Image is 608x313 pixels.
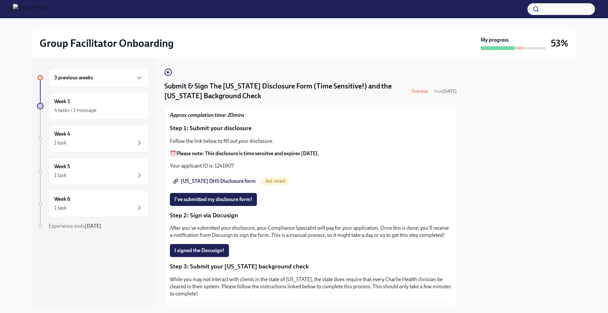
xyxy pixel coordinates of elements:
[54,196,70,203] h6: Week 6
[174,178,256,184] span: [US_STATE] DHS Disclosure form
[170,138,451,145] p: Follow the link below to fill out your disclosure.
[85,223,101,229] strong: [DATE]
[176,150,319,156] strong: Please note: This disclosure is time sensitve and expires [DATE].
[442,88,457,94] strong: [DATE]
[37,190,149,217] a: Week 61 task
[13,4,49,14] img: CharlieHealth
[261,179,289,184] span: Not visited
[40,37,174,50] h2: Group Facilitator Onboarding
[49,68,149,87] div: 3 previous weeks
[170,162,451,170] p: Your applicant ID is: 1241907
[54,163,70,170] h6: Week 5
[170,276,451,297] p: While you may not interact with clients in the state of [US_STATE], the state does require that e...
[170,262,451,271] p: Step 3: Submit your [US_STATE] background check
[37,92,149,120] a: Week 34 tasks • 1 message
[54,130,70,138] h6: Week 4
[170,211,451,220] p: Step 2: Sign via Docusign
[49,223,101,229] span: Experience ends
[174,196,252,203] span: I've submitted my disclosure form!
[54,98,70,105] h6: Week 3
[434,88,457,94] span: August 13th, 2025 10:00
[170,124,451,132] p: Step 1: Submit your disclosure
[54,107,96,114] div: 4 tasks • 1 message
[54,172,67,179] div: 1 task
[54,204,67,211] div: 1 task
[408,89,432,94] span: Overdue
[37,125,149,152] a: Week 41 task
[37,157,149,185] a: Week 51 task
[170,150,451,157] p: ⏰
[481,36,509,44] strong: My progress
[164,81,405,101] h4: Submit & Sign The [US_STATE] Disclosure Form (Time Sensitive!) and the [US_STATE] Background Check
[551,37,568,49] h3: 53%
[54,139,67,146] div: 1 task
[170,225,451,239] p: After you've submitted your disclosure, your Compliance Specialist will pay for your application....
[170,112,244,118] strong: Approx completion time: 20mins
[174,247,224,254] span: I signed the Docusign!
[170,175,260,188] a: [US_STATE] DHS Disclosure form
[170,244,229,257] button: I signed the Docusign!
[434,88,457,94] span: Due
[170,193,257,206] button: I've submitted my disclosure form!
[54,74,93,81] h6: 3 previous weeks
